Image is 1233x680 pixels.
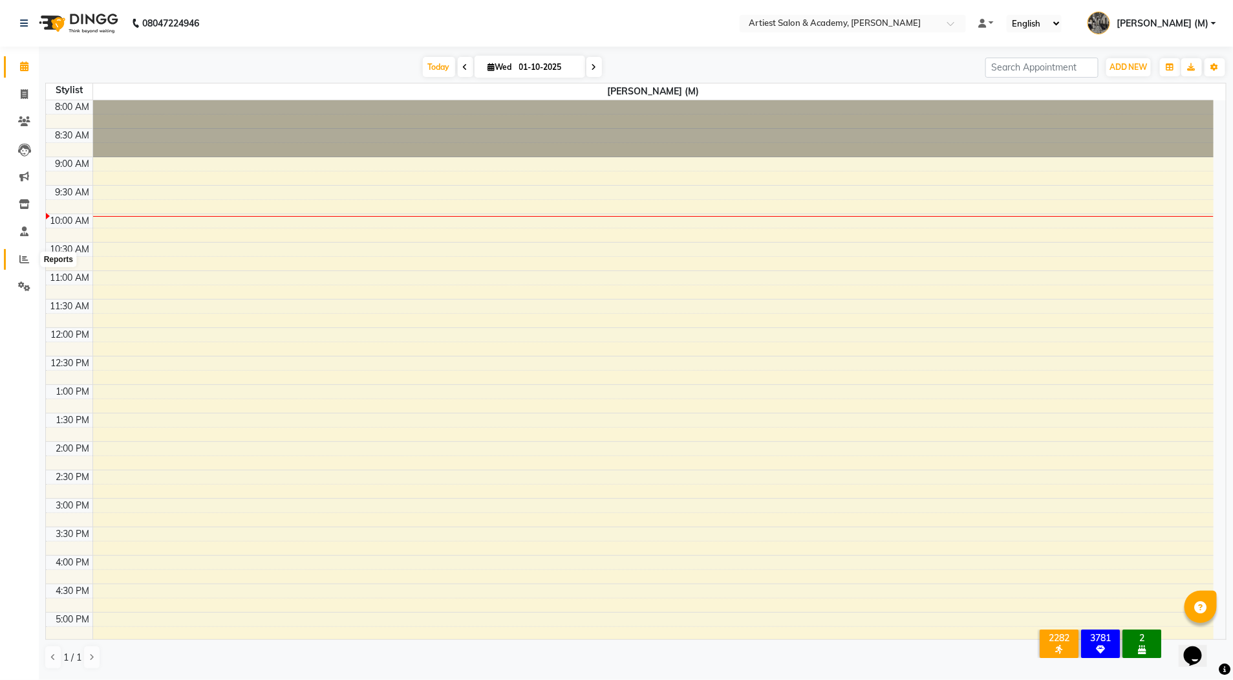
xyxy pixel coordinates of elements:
div: 10:00 AM [48,214,92,228]
b: 08047224946 [142,5,199,41]
div: 4:00 PM [54,556,92,569]
span: Today [423,57,455,77]
div: 4:30 PM [54,584,92,598]
div: 5:00 PM [54,613,92,626]
img: MANOJ GAHLOT (M) [1088,12,1110,34]
span: ADD NEW [1110,62,1148,72]
div: 2282 [1042,632,1076,644]
div: 9:30 AM [53,186,92,199]
div: Stylist [46,83,92,97]
span: Wed [485,62,515,72]
div: 11:30 AM [48,300,92,313]
img: logo [33,5,122,41]
div: 1:00 PM [54,385,92,399]
input: 2025-10-01 [515,58,580,77]
div: 8:00 AM [53,100,92,114]
span: 1 / 1 [63,651,81,664]
div: 3:00 PM [54,499,92,512]
div: Reports [41,252,76,267]
div: 3781 [1084,632,1117,644]
div: 10:30 AM [48,243,92,256]
div: 8:30 AM [53,129,92,142]
span: [PERSON_NAME] (M) [1117,17,1208,30]
div: 2:00 PM [54,442,92,455]
input: Search Appointment [985,58,1099,78]
div: 2:30 PM [54,470,92,484]
div: 11:00 AM [48,271,92,285]
div: 12:30 PM [48,356,92,370]
div: 12:00 PM [48,328,92,342]
button: ADD NEW [1106,58,1151,76]
div: 9:00 AM [53,157,92,171]
div: 3:30 PM [54,527,92,541]
span: [PERSON_NAME] (M) [93,83,1214,100]
div: 1:30 PM [54,413,92,427]
iframe: chat widget [1179,628,1220,667]
div: 2 [1125,632,1159,644]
